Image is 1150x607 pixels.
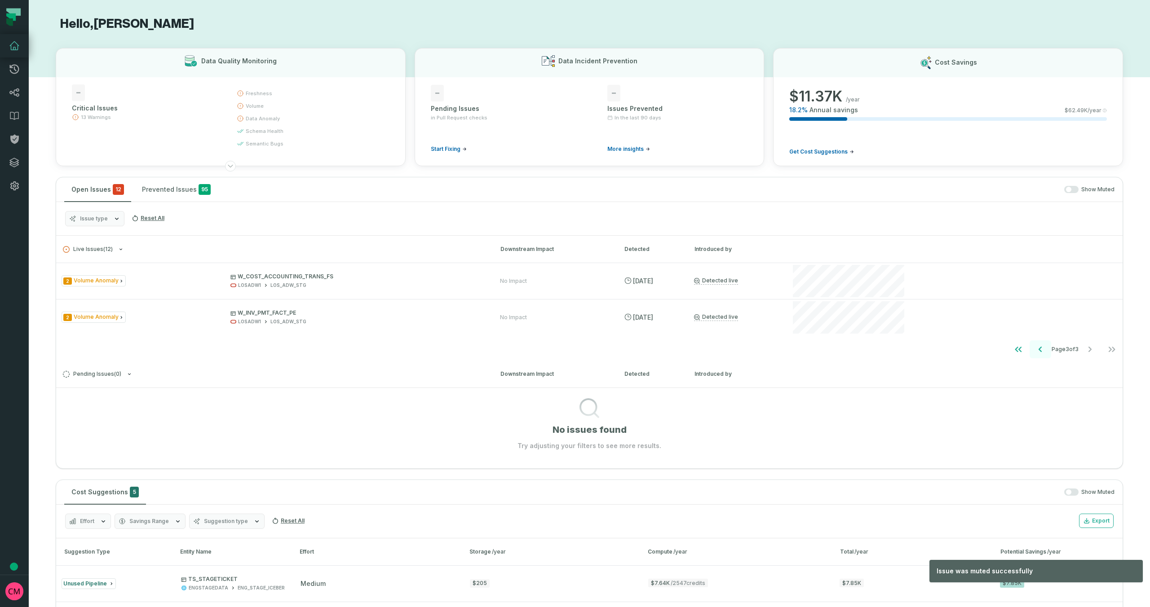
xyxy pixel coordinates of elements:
[270,318,306,325] div: LOS_ADW_STG
[129,518,169,525] span: Savings Range
[180,548,283,556] div: Entity Name
[929,560,1143,582] div: Issue was muted successfully
[673,548,687,555] span: /year
[500,370,608,378] div: Downstream Impact
[199,184,211,195] span: 95
[492,548,506,555] span: /year
[62,275,126,286] span: Issue Type
[1101,340,1123,358] button: Go to last page
[694,313,738,321] a: Detected live
[65,211,124,226] button: Issue type
[633,277,653,285] relative-time: Sep 1, 2025, 5:59 AM MDT
[56,340,1123,358] nav: pagination
[246,90,272,97] span: freshness
[607,104,748,113] div: Issues Prevented
[789,88,842,106] span: $ 11.37K
[624,245,678,253] div: Detected
[128,211,168,225] button: Reset All
[230,309,484,317] p: W_INV_PMT_FACT_PE
[64,177,131,202] button: Open Issues
[558,57,637,66] h3: Data Incident Prevention
[624,370,678,378] div: Detected
[694,370,775,378] div: Introduced by
[63,314,72,321] span: Severity
[431,145,467,153] a: Start Fixing
[301,580,326,587] span: medium
[204,518,248,525] span: Suggestion type
[130,487,139,497] span: 5
[553,423,627,436] h1: No issues found
[854,548,868,555] span: /year
[10,563,18,571] div: Tooltip anchor
[246,102,264,110] span: volume
[62,312,126,323] span: Issue Type
[773,48,1123,166] button: Cost Savings$11.37K/year18.2%Annual savings$62.49K/yearGet Cost Suggestions
[56,263,1123,360] div: Live Issues(12)
[115,514,186,529] button: Savings Range
[56,48,406,166] button: Data Quality Monitoring-Critical Issues13 Warningsfreshnessvolumedata anomalyschema healthsemanti...
[1000,548,1118,556] div: Potential Savings
[268,514,308,528] button: Reset All
[789,148,854,155] a: Get Cost Suggestions
[113,184,124,195] span: critical issues and errors combined
[64,480,146,504] button: Cost Suggestions
[300,548,453,556] div: Effort
[238,585,288,591] div: ENG_STAGE_ICEBERG
[615,114,661,121] span: In the last 90 days
[65,514,111,529] button: Effort
[500,277,527,285] div: No Impact
[63,277,72,285] span: Severity
[72,104,221,113] div: Critical Issues
[189,514,265,529] button: Suggestion type
[1079,514,1114,528] button: Export
[238,318,261,325] div: LOSADW1
[81,114,111,121] span: 13 Warnings
[431,104,571,113] div: Pending Issues
[607,145,644,153] span: More insights
[189,585,228,591] div: ENGSTAGEDATA
[181,576,288,583] p: TS_STAGETICKET
[517,441,661,450] p: Try adjusting your filters to see more results.
[935,58,977,67] h3: Cost Savings
[221,186,1115,194] div: Show Muted
[201,57,277,66] h3: Data Quality Monitoring
[415,48,765,166] button: Data Incident Prevention-Pending Issuesin Pull Request checksStart Fixing-Issues PreventedIn the ...
[470,579,490,588] div: $205
[1079,340,1101,358] button: Go to next page
[246,128,283,135] span: schema health
[150,488,1115,496] div: Show Muted
[5,582,23,600] img: avatar of Collin Marsden
[1065,107,1101,114] span: $ 62.49K /year
[135,177,218,202] button: Prevented Issues
[633,313,653,321] relative-time: Sep 1, 2025, 5:59 AM MDT
[648,579,708,587] span: $7.64K
[270,282,306,289] div: LOS_ADW_STG
[63,371,121,378] span: Pending Issues ( 0 )
[846,96,860,103] span: /year
[469,548,632,556] div: Storage
[246,140,283,147] span: semantic bugs
[500,314,527,321] div: No Impact
[80,518,94,525] span: Effort
[809,106,858,114] span: Annual savings
[431,85,444,101] span: -
[56,387,1123,450] div: Pending Issues(0)
[607,145,650,153] a: More insights
[1000,579,1024,588] div: $7.85K
[63,371,484,378] button: Pending Issues(0)
[230,273,484,280] p: W_COST_ACCOUNTING_TRANS_FS
[63,580,107,587] span: Unused Pipeline
[56,16,1123,32] h1: Hello, [PERSON_NAME]
[238,282,261,289] div: LOSADW1
[1030,340,1051,358] button: Go to previous page
[789,106,808,114] span: 18.2 %
[694,277,738,285] a: Detected live
[1008,340,1123,358] ul: Page 3 of 3
[63,246,113,253] span: Live Issues ( 12 )
[246,115,280,122] span: data anomaly
[80,215,108,222] span: Issue type
[840,548,985,556] div: Total
[840,579,864,587] span: $7.85K
[61,548,164,556] div: Suggestion Type
[1047,548,1061,555] span: /year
